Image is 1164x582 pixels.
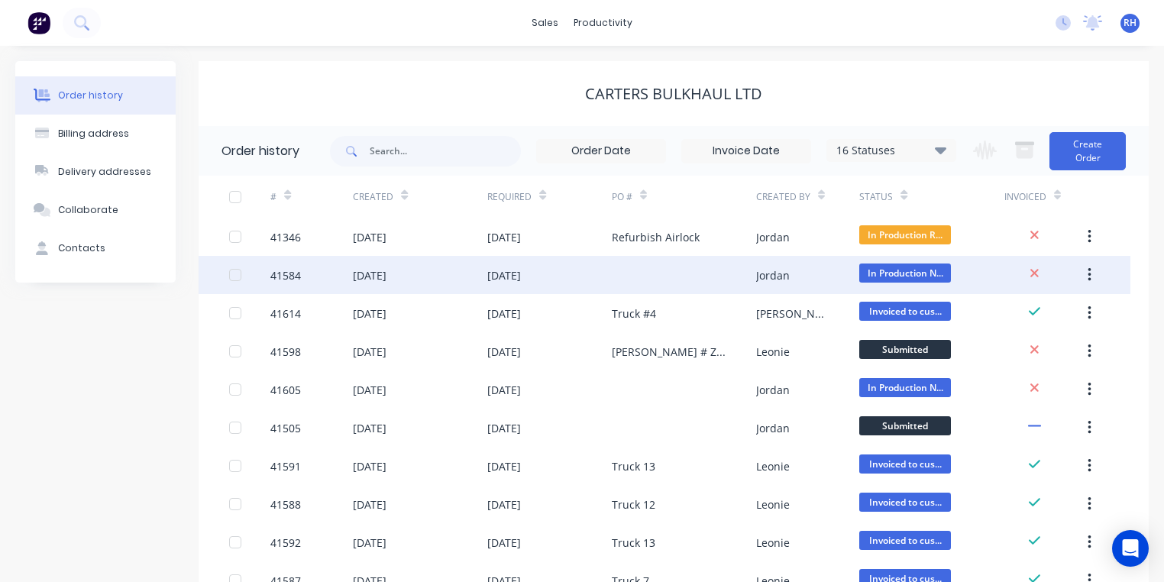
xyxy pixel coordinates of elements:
[270,420,301,436] div: 41505
[756,190,810,204] div: Created By
[756,344,790,360] div: Leonie
[353,382,386,398] div: [DATE]
[859,302,951,321] span: Invoiced to cus...
[58,241,105,255] div: Contacts
[270,267,301,283] div: 41584
[353,496,386,512] div: [DATE]
[353,176,487,218] div: Created
[859,378,951,397] span: In Production N...
[566,11,640,34] div: productivity
[487,535,521,551] div: [DATE]
[612,496,655,512] div: Truck 12
[270,229,301,245] div: 41346
[270,496,301,512] div: 41588
[756,458,790,474] div: Leonie
[537,140,665,163] input: Order Date
[270,190,276,204] div: #
[15,229,176,267] button: Contacts
[15,153,176,191] button: Delivery addresses
[524,11,566,34] div: sales
[859,416,951,435] span: Submitted
[756,176,859,218] div: Created By
[15,76,176,115] button: Order history
[487,344,521,360] div: [DATE]
[487,229,521,245] div: [DATE]
[827,142,955,159] div: 16 Statuses
[487,382,521,398] div: [DATE]
[353,458,386,474] div: [DATE]
[353,306,386,322] div: [DATE]
[612,306,656,322] div: Truck #4
[756,382,790,398] div: Jordan
[612,344,726,360] div: [PERSON_NAME] # Z399G
[353,229,386,245] div: [DATE]
[487,306,521,322] div: [DATE]
[353,420,386,436] div: [DATE]
[370,136,521,167] input: Search...
[859,493,951,512] span: Invoiced to cus...
[487,458,521,474] div: [DATE]
[27,11,50,34] img: Factory
[270,458,301,474] div: 41591
[221,142,299,160] div: Order history
[1124,16,1137,30] span: RH
[15,191,176,229] button: Collaborate
[270,176,353,218] div: #
[270,306,301,322] div: 41614
[859,340,951,359] span: Submitted
[612,190,632,204] div: PO #
[756,306,829,322] div: [PERSON_NAME]
[756,420,790,436] div: Jordan
[58,127,129,141] div: Billing address
[859,176,1004,218] div: Status
[1004,176,1087,218] div: Invoiced
[353,344,386,360] div: [DATE]
[487,190,532,204] div: Required
[58,203,118,217] div: Collaborate
[1049,132,1126,170] button: Create Order
[487,267,521,283] div: [DATE]
[612,458,655,474] div: Truck 13
[682,140,810,163] input: Invoice Date
[353,267,386,283] div: [DATE]
[1112,530,1149,567] div: Open Intercom Messenger
[487,496,521,512] div: [DATE]
[859,264,951,283] span: In Production N...
[859,454,951,474] span: Invoiced to cus...
[756,496,790,512] div: Leonie
[859,190,893,204] div: Status
[58,165,151,179] div: Delivery addresses
[612,535,655,551] div: Truck 13
[1004,190,1046,204] div: Invoiced
[756,267,790,283] div: Jordan
[270,535,301,551] div: 41592
[612,176,756,218] div: PO #
[487,176,611,218] div: Required
[612,229,700,245] div: Refurbish Airlock
[585,85,762,103] div: Carters Bulkhaul Ltd
[353,190,393,204] div: Created
[15,115,176,153] button: Billing address
[859,531,951,550] span: Invoiced to cus...
[270,344,301,360] div: 41598
[756,535,790,551] div: Leonie
[756,229,790,245] div: Jordan
[353,535,386,551] div: [DATE]
[58,89,123,102] div: Order history
[270,382,301,398] div: 41605
[487,420,521,436] div: [DATE]
[859,225,951,244] span: In Production R...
